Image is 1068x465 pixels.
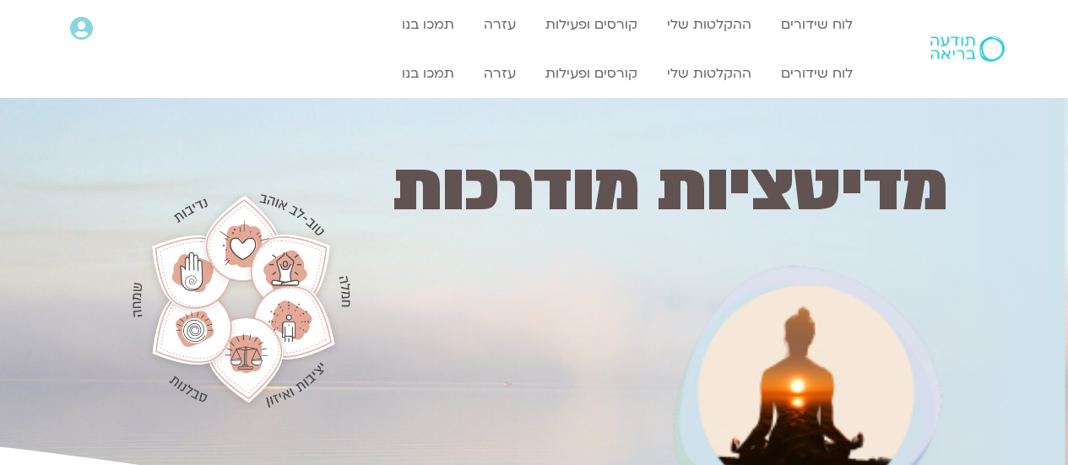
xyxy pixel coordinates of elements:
[930,36,1005,62] img: תודעה בריאה
[537,8,646,41] a: קורסים ופעילות
[475,57,524,89] a: עזרה
[773,57,861,89] a: לוח שידורים
[773,8,861,41] a: לוח שידורים
[475,8,524,41] a: עזרה
[537,57,646,89] a: קורסים ופעילות
[659,8,760,41] a: ההקלטות שלי
[393,57,463,89] a: תמכו בנו
[371,159,948,219] h1: מדיטציות מודרכות
[659,57,760,89] a: ההקלטות שלי
[393,8,463,41] a: תמכו בנו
